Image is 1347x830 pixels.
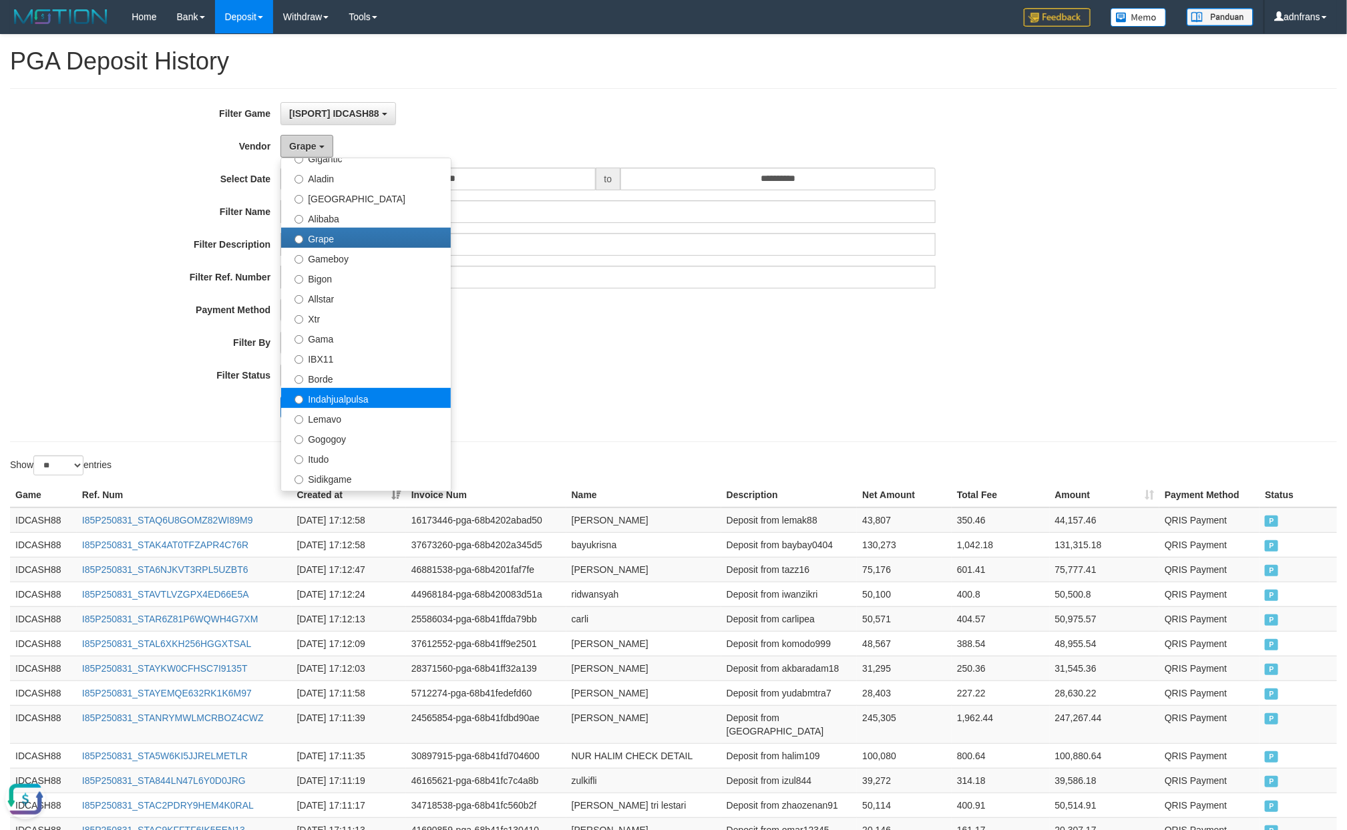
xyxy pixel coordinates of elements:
[281,368,451,388] label: Borde
[281,208,451,228] label: Alibaba
[952,705,1050,743] td: 1,962.44
[292,705,406,743] td: [DATE] 17:11:39
[566,606,721,631] td: carli
[566,631,721,656] td: [PERSON_NAME]
[566,793,721,817] td: [PERSON_NAME] tri lestari
[295,175,303,184] input: Aladin
[295,335,303,344] input: Gama
[10,582,77,606] td: IDCASH88
[566,743,721,768] td: NUR HALIM CHECK DETAIL
[857,793,952,817] td: 50,114
[33,455,83,475] select: Showentries
[406,606,566,631] td: 25586034-pga-68b41ffda79bb
[1050,557,1160,582] td: 75,777.41
[295,395,303,404] input: Indahjualpulsa
[406,768,566,793] td: 46165621-pga-68b41fc7c4a8b
[82,540,248,550] a: I85P250831_STAK4AT0TFZAPR4C76R
[566,705,721,743] td: [PERSON_NAME]
[281,388,451,408] label: Indahjualpulsa
[1265,688,1278,700] span: PAID
[566,582,721,606] td: ridwansyah
[406,557,566,582] td: 46881538-pga-68b4201faf7fe
[295,375,303,384] input: Borde
[857,743,952,768] td: 100,080
[10,48,1337,75] h1: PGA Deposit History
[82,800,254,811] a: I85P250831_STAC2PDRY9HEM4K0RAL
[281,288,451,308] label: Allstar
[1111,8,1167,27] img: Button%20Memo.svg
[292,507,406,533] td: [DATE] 17:12:58
[857,557,952,582] td: 75,176
[295,315,303,324] input: Xtr
[292,606,406,631] td: [DATE] 17:12:13
[295,235,303,244] input: Grape
[281,248,451,268] label: Gameboy
[1265,713,1278,724] span: PAID
[1159,631,1260,656] td: QRIS Payment
[566,507,721,533] td: [PERSON_NAME]
[406,680,566,705] td: 5712274-pga-68b41fedefd60
[1159,793,1260,817] td: QRIS Payment
[5,5,45,45] button: Open LiveChat chat widget
[721,532,857,557] td: Deposit from baybay0404
[1265,776,1278,787] span: PAID
[1050,606,1160,631] td: 50,975.57
[721,656,857,680] td: Deposit from akbaradam18
[1159,743,1260,768] td: QRIS Payment
[292,680,406,705] td: [DATE] 17:11:58
[406,656,566,680] td: 28371560-pga-68b41ff32a139
[281,408,451,428] label: Lemavo
[721,631,857,656] td: Deposit from komodo999
[1265,590,1278,601] span: PAID
[1050,705,1160,743] td: 247,267.44
[721,743,857,768] td: Deposit from halim109
[280,102,395,125] button: [ISPORT] IDCASH88
[952,582,1050,606] td: 400.8
[1050,483,1160,507] th: Amount: activate to sort column ascending
[292,582,406,606] td: [DATE] 17:12:24
[1265,801,1278,812] span: PAID
[406,532,566,557] td: 37673260-pga-68b4202a345d5
[295,455,303,464] input: Itudo
[295,275,303,284] input: Bigon
[1187,8,1254,26] img: panduan.png
[1265,751,1278,763] span: PAID
[952,507,1050,533] td: 350.46
[721,582,857,606] td: Deposit from iwanzikri
[10,606,77,631] td: IDCASH88
[566,680,721,705] td: [PERSON_NAME]
[281,488,451,508] label: Voucher100
[295,155,303,164] input: Gigantic
[721,705,857,743] td: Deposit from [GEOGRAPHIC_DATA]
[82,688,252,698] a: I85P250831_STAYEMQE632RK1K6M97
[1050,507,1160,533] td: 44,157.46
[952,631,1050,656] td: 388.54
[82,589,249,600] a: I85P250831_STAVTLVZGPX4ED66E5A
[1265,614,1278,626] span: PAID
[1159,705,1260,743] td: QRIS Payment
[1050,743,1160,768] td: 100,880.64
[857,507,952,533] td: 43,807
[292,532,406,557] td: [DATE] 17:12:58
[281,428,451,448] label: Gogogoy
[406,631,566,656] td: 37612552-pga-68b41ff9e2501
[295,295,303,304] input: Allstar
[281,468,451,488] label: Sidikgame
[952,793,1050,817] td: 400.91
[721,557,857,582] td: Deposit from tazz16
[406,507,566,533] td: 16173446-pga-68b4202abad50
[1159,680,1260,705] td: QRIS Payment
[292,656,406,680] td: [DATE] 17:12:03
[1159,606,1260,631] td: QRIS Payment
[952,557,1050,582] td: 601.41
[721,483,857,507] th: Description
[952,743,1050,768] td: 800.64
[10,705,77,743] td: IDCASH88
[857,705,952,743] td: 245,305
[1265,565,1278,576] span: PAID
[1159,582,1260,606] td: QRIS Payment
[406,743,566,768] td: 30897915-pga-68b41fd704600
[10,557,77,582] td: IDCASH88
[295,355,303,364] input: IBX11
[1050,532,1160,557] td: 131,315.18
